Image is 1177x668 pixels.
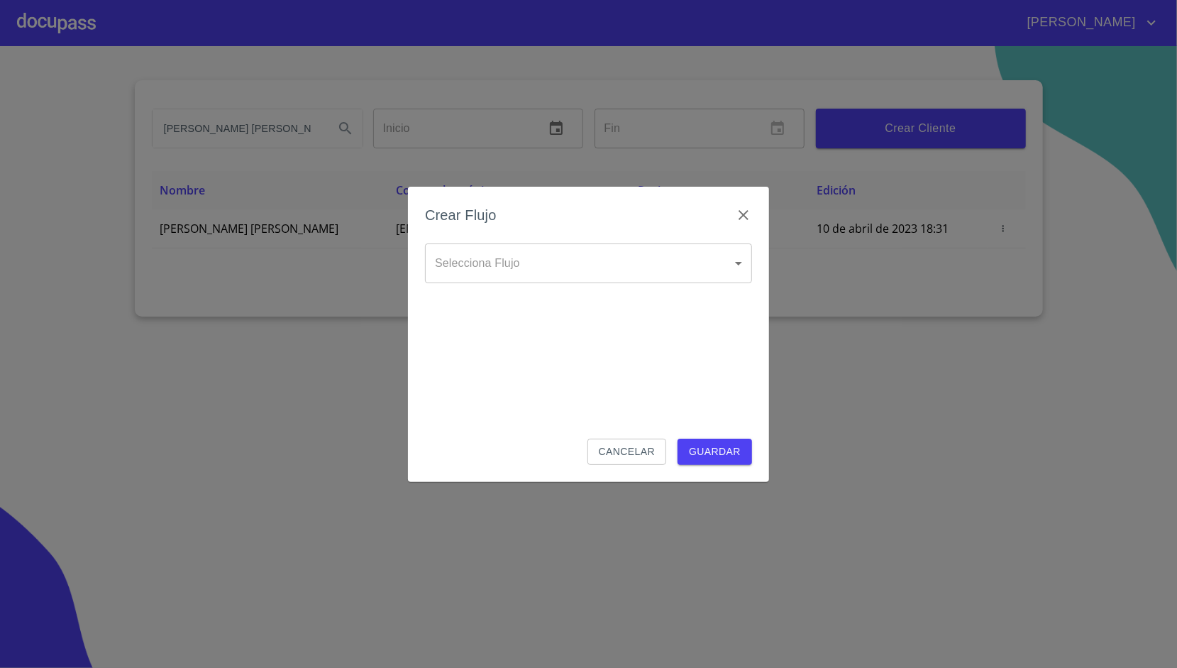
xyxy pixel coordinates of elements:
[587,439,666,465] button: Cancelar
[599,443,655,461] span: Cancelar
[425,204,497,226] h6: Crear Flujo
[689,443,741,461] span: Guardar
[678,439,752,465] button: Guardar
[425,243,752,283] div: ​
